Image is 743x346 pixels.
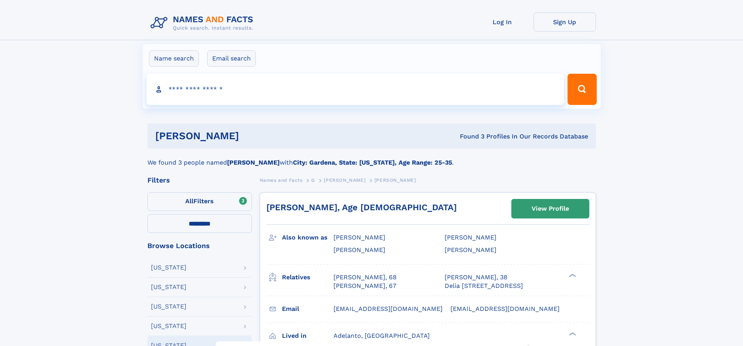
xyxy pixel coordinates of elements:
a: Names and Facts [260,175,303,185]
div: Filters [147,177,252,184]
a: [PERSON_NAME] [324,175,365,185]
div: We found 3 people named with . [147,149,596,167]
h3: Also known as [282,231,333,244]
label: Email search [207,50,256,67]
a: Log In [471,12,534,32]
h3: Email [282,302,333,316]
div: Found 3 Profiles In Our Records Database [349,132,588,141]
span: [PERSON_NAME] [445,234,497,241]
div: [US_STATE] [151,323,186,329]
a: [PERSON_NAME], 68 [333,273,397,282]
div: ❯ [567,331,576,336]
img: Logo Names and Facts [147,12,260,34]
span: [PERSON_NAME] [333,234,385,241]
div: Browse Locations [147,242,252,249]
h1: [PERSON_NAME] [155,131,349,141]
div: View Profile [532,200,569,218]
input: search input [147,74,564,105]
span: [PERSON_NAME] [374,177,416,183]
b: City: Gardena, State: [US_STATE], Age Range: 25-35 [293,159,452,166]
h3: Lived in [282,329,333,342]
div: [US_STATE] [151,303,186,310]
a: [PERSON_NAME], Age [DEMOGRAPHIC_DATA] [266,202,457,212]
a: Delia [STREET_ADDRESS] [445,282,523,290]
h3: Relatives [282,271,333,284]
div: [US_STATE] [151,264,186,271]
span: [EMAIL_ADDRESS][DOMAIN_NAME] [450,305,560,312]
a: View Profile [512,199,589,218]
div: ❯ [567,273,576,278]
span: Adelanto, [GEOGRAPHIC_DATA] [333,332,430,339]
span: All [185,197,193,205]
span: [PERSON_NAME] [324,177,365,183]
a: G [311,175,315,185]
a: [PERSON_NAME], 38 [445,273,507,282]
a: [PERSON_NAME], 67 [333,282,396,290]
span: G [311,177,315,183]
label: Filters [147,192,252,211]
span: [PERSON_NAME] [445,246,497,254]
label: Name search [149,50,199,67]
span: [PERSON_NAME] [333,246,385,254]
div: [US_STATE] [151,284,186,290]
b: [PERSON_NAME] [227,159,280,166]
button: Search Button [567,74,596,105]
span: [EMAIL_ADDRESS][DOMAIN_NAME] [333,305,443,312]
a: Sign Up [534,12,596,32]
